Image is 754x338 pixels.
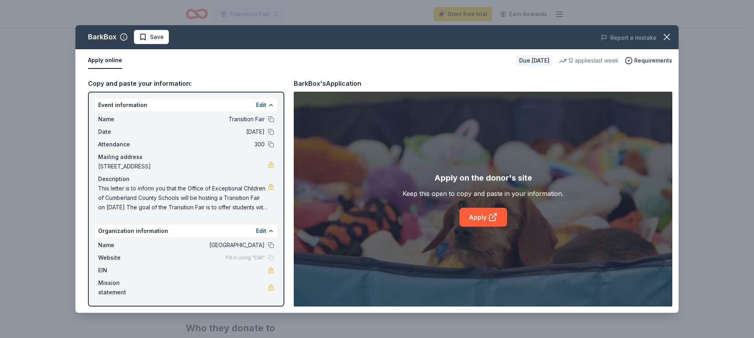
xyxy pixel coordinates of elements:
button: Edit [256,226,266,236]
div: 12 applies last week [559,56,619,65]
span: Fill in using "Edit" [226,255,265,261]
div: Due [DATE] [516,55,553,66]
span: [GEOGRAPHIC_DATA] [151,240,265,250]
button: Edit [256,100,266,110]
span: Website [98,253,151,262]
a: Apply [459,208,507,227]
div: Event information [95,99,277,111]
span: Attendance [98,140,151,149]
span: [STREET_ADDRESS] [98,162,268,171]
button: Apply online [88,52,122,69]
span: [DATE] [151,127,265,137]
div: Keep this open to copy and paste in your information. [403,189,564,198]
div: Description [98,174,274,184]
span: Name [98,115,151,124]
span: Mission statement [98,278,151,297]
span: Transition Fair [151,115,265,124]
span: EIN [98,266,151,275]
div: Mailing address [98,152,274,162]
div: Apply on the donor's site [434,172,532,184]
span: This letter is to inform you that the Office of Exceptional Children of Cumberland County Schools... [98,184,268,212]
button: Save [134,30,169,44]
span: Date [98,127,151,137]
span: 300 [151,140,265,149]
span: Save [150,32,164,42]
span: Requirements [634,56,672,65]
div: BarkBox's Application [294,78,361,89]
div: Copy and paste your information: [88,78,284,89]
button: Requirements [625,56,672,65]
button: Report a mistake [601,33,657,42]
div: BarkBox [88,31,117,43]
span: Name [98,240,151,250]
div: Organization information [95,225,277,237]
